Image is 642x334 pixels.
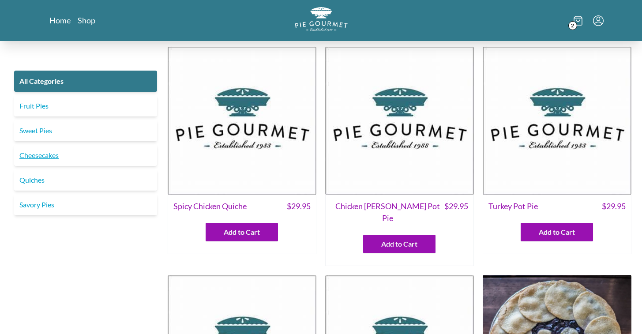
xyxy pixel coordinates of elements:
[14,71,157,92] a: All Categories
[14,95,157,116] a: Fruit Pies
[224,227,260,237] span: Add to Cart
[488,200,538,212] span: Turkey Pot Pie
[325,46,474,195] img: Chicken Curry Pot Pie
[287,200,311,212] span: $ 29.95
[444,200,468,224] span: $ 29.95
[295,7,348,34] a: Logo
[568,21,577,30] span: 2
[295,7,348,31] img: logo
[14,169,157,191] a: Quiches
[168,46,316,195] img: Spicy Chicken Quiche
[381,239,417,249] span: Add to Cart
[14,194,157,215] a: Savory Pies
[14,120,157,141] a: Sweet Pies
[206,223,278,241] button: Add to Cart
[49,15,71,26] a: Home
[173,200,247,212] span: Spicy Chicken Quiche
[521,223,593,241] button: Add to Cart
[483,46,631,195] img: Turkey Pot Pie
[602,200,626,212] span: $ 29.95
[14,145,157,166] a: Cheesecakes
[78,15,95,26] a: Shop
[363,235,436,253] button: Add to Cart
[593,15,604,26] button: Menu
[331,200,444,224] span: Chicken [PERSON_NAME] Pot Pie
[539,227,575,237] span: Add to Cart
